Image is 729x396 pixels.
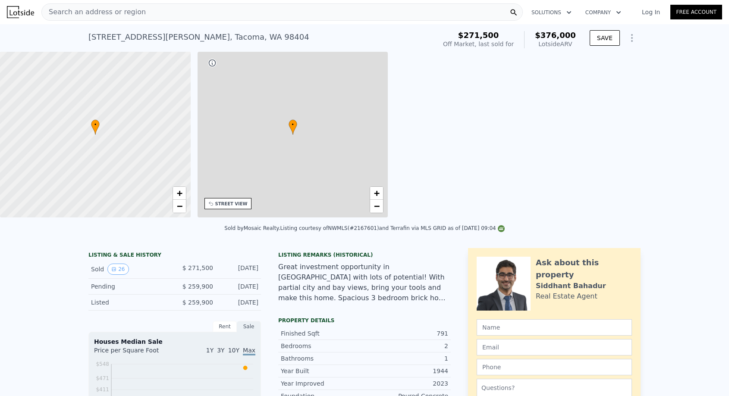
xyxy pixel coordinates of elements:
[243,347,255,355] span: Max
[477,359,632,375] input: Phone
[477,319,632,336] input: Name
[213,321,237,332] div: Rent
[281,354,364,363] div: Bathrooms
[173,200,186,213] a: Zoom out
[670,5,722,19] a: Free Account
[578,5,628,20] button: Company
[281,329,364,338] div: Finished Sqft
[107,264,129,275] button: View historical data
[364,379,448,388] div: 2023
[364,354,448,363] div: 1
[536,281,606,291] div: Siddhant Bahadur
[632,8,670,16] a: Log In
[281,342,364,350] div: Bedrooms
[364,342,448,350] div: 2
[536,291,597,302] div: Real Estate Agent
[535,31,576,40] span: $376,000
[91,264,168,275] div: Sold
[278,262,451,303] div: Great investment opportunity in [GEOGRAPHIC_DATA] with lots of potential! With partial city and b...
[94,346,175,360] div: Price per Square Foot
[91,121,100,129] span: •
[176,188,182,198] span: +
[458,31,499,40] span: $271,500
[182,283,213,290] span: $ 259,900
[220,282,258,291] div: [DATE]
[88,31,309,43] div: [STREET_ADDRESS][PERSON_NAME] , Tacoma , WA 98404
[176,201,182,211] span: −
[278,317,451,324] div: Property details
[623,29,641,47] button: Show Options
[42,7,146,17] span: Search an address or region
[590,30,620,46] button: SAVE
[289,121,297,129] span: •
[237,321,261,332] div: Sale
[91,282,168,291] div: Pending
[206,347,214,354] span: 1Y
[281,379,364,388] div: Year Improved
[374,201,380,211] span: −
[96,375,109,381] tspan: $471
[536,257,632,281] div: Ask about this property
[173,187,186,200] a: Zoom in
[477,339,632,355] input: Email
[217,347,224,354] span: 3Y
[220,298,258,307] div: [DATE]
[281,367,364,375] div: Year Built
[96,361,109,367] tspan: $548
[280,225,505,231] div: Listing courtesy of NWMLS (#2167601) and Terrafin via MLS GRID as of [DATE] 09:04
[525,5,578,20] button: Solutions
[374,188,380,198] span: +
[215,201,248,207] div: STREET VIEW
[535,40,576,48] div: Lotside ARV
[96,387,109,393] tspan: $411
[182,264,213,271] span: $ 271,500
[220,264,258,275] div: [DATE]
[370,187,383,200] a: Zoom in
[498,225,505,232] img: NWMLS Logo
[91,298,168,307] div: Listed
[278,251,451,258] div: Listing Remarks (Historical)
[370,200,383,213] a: Zoom out
[88,251,261,260] div: LISTING & SALE HISTORY
[94,337,255,346] div: Houses Median Sale
[182,299,213,306] span: $ 259,900
[228,347,239,354] span: 10Y
[443,40,514,48] div: Off Market, last sold for
[364,367,448,375] div: 1944
[224,225,280,231] div: Sold by Mosaic Realty .
[7,6,34,18] img: Lotside
[364,329,448,338] div: 791
[91,119,100,135] div: •
[289,119,297,135] div: •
